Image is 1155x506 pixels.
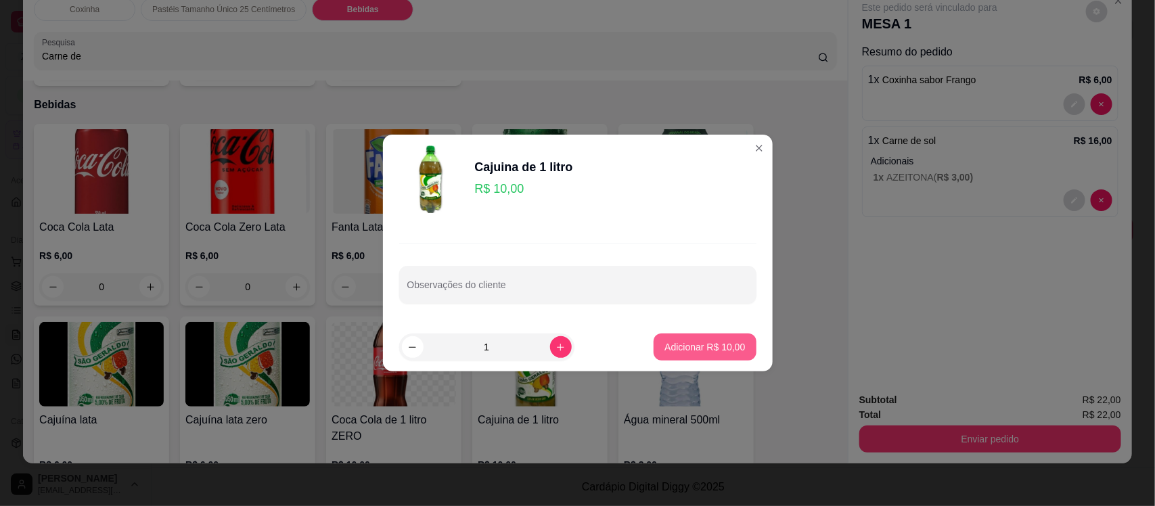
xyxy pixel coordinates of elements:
button: increase-product-quantity [550,336,572,358]
div: Cajuina de 1 litro [475,158,573,177]
button: Adicionar R$ 10,00 [654,333,756,361]
p: R$ 10,00 [475,179,573,198]
button: Close [748,137,770,159]
p: Adicionar R$ 10,00 [664,340,745,354]
input: Observações do cliente [407,283,748,297]
button: decrease-product-quantity [402,336,424,358]
img: product-image [399,145,467,213]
